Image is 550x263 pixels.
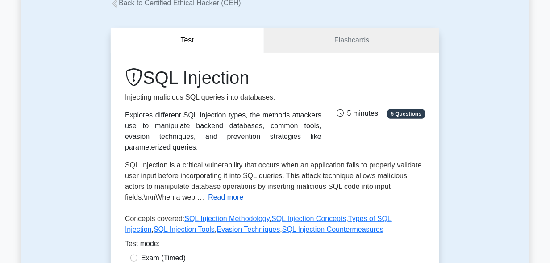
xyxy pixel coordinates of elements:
[125,110,321,153] div: Explores different SQL injection types, the methods attackers use to manipulate backend databases...
[125,213,425,238] p: Concepts covered: , , , , ,
[125,238,425,253] div: Test mode:
[184,215,269,222] a: SQL Injection Methodology
[154,225,215,233] a: SQL Injection Tools
[125,67,321,88] h1: SQL Injection
[264,28,439,53] a: Flashcards
[271,215,346,222] a: SQL Injection Concepts
[125,92,321,103] p: Injecting malicious SQL queries into databases.
[387,109,425,118] span: 5 Questions
[208,192,243,203] button: Read more
[217,225,280,233] a: Evasion Techniques
[111,28,264,53] button: Test
[125,161,422,201] span: SQL Injection is a critical vulnerability that occurs when an application fails to properly valid...
[282,225,383,233] a: SQL Injection Countermeasures
[337,109,378,117] span: 5 minutes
